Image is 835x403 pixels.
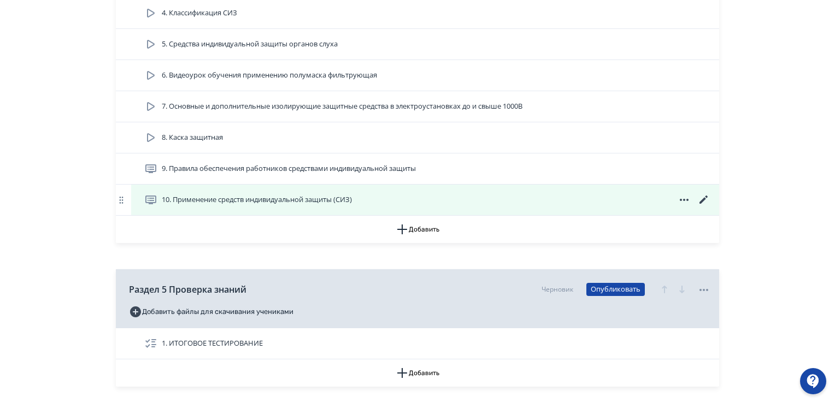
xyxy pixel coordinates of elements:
[116,122,719,153] div: 8. Каска защитная
[116,60,719,91] div: 6. Видеоурок обучения применению полумаска фильтрующая
[129,303,293,321] button: Добавить файлы для скачивания учениками
[586,283,645,296] button: Опубликовать
[116,328,719,359] div: 1. ИТОГОВОЕ ТЕСТИРОВАНИЕ
[162,338,263,349] span: 1. ИТОГОВОЕ ТЕСТИРОВАНИЕ
[116,185,719,216] div: 10. Применение средств индивидуальной защиты (СИЗ)
[162,39,338,50] span: 5. Средства индивидуальной защиты органов слуха
[162,101,522,112] span: 7. Основные и дополнительные изолирующие защитные средства в электроустановках до и свыше 1000В
[542,285,573,294] div: Черновик
[129,283,246,296] span: Раздел 5 Проверка знаний
[162,70,377,81] span: 6. Видеоурок обучения применению полумаска фильтрующая
[116,29,719,60] div: 5. Средства индивидуальной защиты органов слуха
[162,8,237,19] span: 4. Классификация СИЗ
[162,132,223,143] span: 8. Каска защитная
[116,359,719,387] button: Добавить
[116,91,719,122] div: 7. Основные и дополнительные изолирующие защитные средства в электроустановках до и свыше 1000В
[162,163,416,174] span: 9. Правила обеспечения работников средствами индивидуальной защиты
[116,153,719,185] div: 9. Правила обеспечения работников средствами индивидуальной защиты
[162,194,352,205] span: 10. Применение средств индивидуальной защиты (СИЗ)
[116,216,719,243] button: Добавить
